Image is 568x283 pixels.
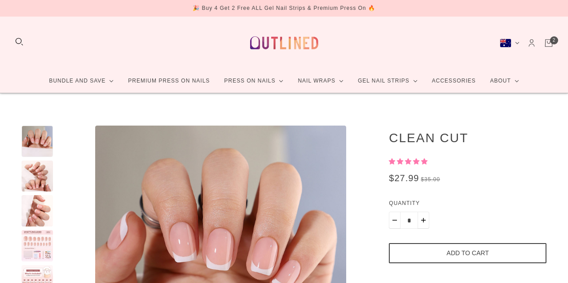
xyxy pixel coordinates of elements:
button: Minus [389,212,401,229]
button: Australia [500,39,520,48]
button: Add to cart [389,243,546,263]
a: Outlined [245,24,324,62]
a: Cart [544,38,554,48]
a: Account [527,38,537,48]
a: Accessories [425,69,483,93]
button: Search [14,37,24,47]
a: About [483,69,526,93]
button: Plus [418,212,429,229]
span: $35.00 [421,176,440,183]
a: Press On Nails [217,69,291,93]
h1: Clean Cut [389,130,546,145]
div: 🎉 Buy 4 Get 2 Free ALL Gel Nail Strips & Premium Press On 🔥 [193,4,375,13]
a: Nail Wraps [291,69,351,93]
label: Quantity [389,199,546,212]
a: Premium Press On Nails [121,69,217,93]
span: $27.99 [389,173,419,183]
a: Bundle and Save [42,69,121,93]
a: Gel Nail Strips [351,69,425,93]
span: 5.00 stars [389,158,427,165]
